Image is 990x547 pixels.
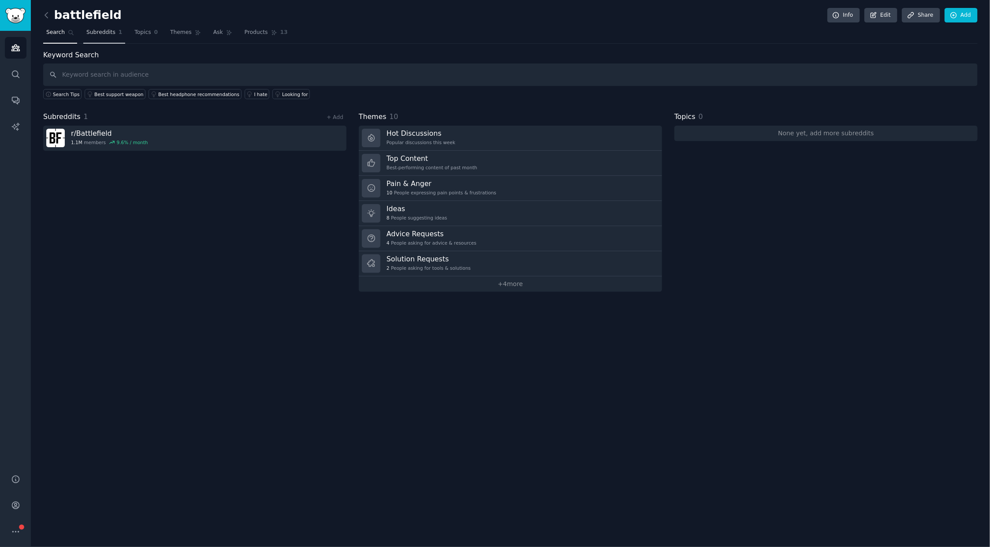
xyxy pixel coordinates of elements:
[46,129,65,147] img: Battlefield
[94,91,143,97] div: Best support weapon
[674,126,978,141] a: None yet, add more subreddits
[359,201,662,226] a: Ideas8People suggesting ideas
[213,29,223,37] span: Ask
[245,29,268,37] span: Products
[282,91,308,97] div: Looking for
[359,151,662,176] a: Top ContentBest-performing content of past month
[390,112,398,121] span: 10
[43,8,122,22] h2: battlefield
[387,129,455,138] h3: Hot Discussions
[387,190,392,196] span: 10
[43,51,99,59] label: Keyword Search
[387,265,390,271] span: 2
[117,139,148,145] div: 9.6 % / month
[131,26,161,44] a: Topics0
[83,26,125,44] a: Subreddits1
[43,89,82,99] button: Search Tips
[210,26,235,44] a: Ask
[134,29,151,37] span: Topics
[387,204,447,213] h3: Ideas
[387,215,447,221] div: People suggesting ideas
[53,91,80,97] span: Search Tips
[71,129,148,138] h3: r/ Battlefield
[43,112,81,123] span: Subreddits
[242,26,291,44] a: Products13
[46,29,65,37] span: Search
[387,240,476,246] div: People asking for advice & resources
[359,112,387,123] span: Themes
[387,265,471,271] div: People asking for tools & solutions
[86,29,115,37] span: Subreddits
[359,276,662,292] a: +4more
[254,91,268,97] div: I hate
[699,112,703,121] span: 0
[43,63,978,86] input: Keyword search in audience
[71,139,82,145] span: 1.1M
[359,251,662,276] a: Solution Requests2People asking for tools & solutions
[864,8,897,23] a: Edit
[43,26,77,44] a: Search
[387,179,496,188] h3: Pain & Anger
[945,8,978,23] a: Add
[387,154,477,163] h3: Top Content
[43,126,346,151] a: r/Battlefield1.1Mmembers9.6% / month
[119,29,123,37] span: 1
[158,91,239,97] div: Best headphone recommendations
[387,190,496,196] div: People expressing pain points & frustrations
[387,215,390,221] span: 8
[387,139,455,145] div: Popular discussions this week
[387,229,476,238] h3: Advice Requests
[167,26,204,44] a: Themes
[359,226,662,251] a: Advice Requests4People asking for advice & resources
[327,114,343,120] a: + Add
[170,29,192,37] span: Themes
[359,126,662,151] a: Hot DiscussionsPopular discussions this week
[245,89,270,99] a: I hate
[149,89,242,99] a: Best headphone recommendations
[5,8,26,23] img: GummySearch logo
[85,89,145,99] a: Best support weapon
[272,89,310,99] a: Looking for
[84,112,88,121] span: 1
[674,112,696,123] span: Topics
[387,164,477,171] div: Best-performing content of past month
[280,29,288,37] span: 13
[387,254,471,264] h3: Solution Requests
[359,176,662,201] a: Pain & Anger10People expressing pain points & frustrations
[827,8,860,23] a: Info
[902,8,940,23] a: Share
[154,29,158,37] span: 0
[387,240,390,246] span: 4
[71,139,148,145] div: members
